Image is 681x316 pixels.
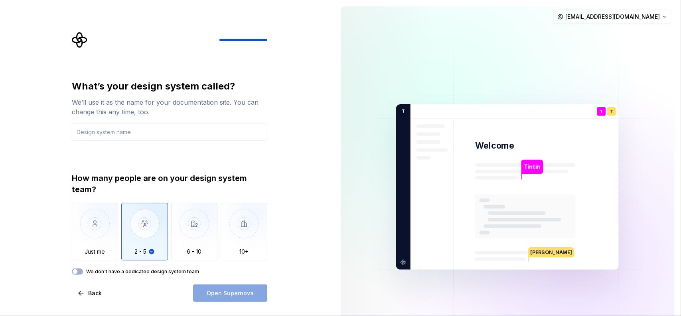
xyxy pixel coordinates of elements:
span: [EMAIL_ADDRESS][DOMAIN_NAME] [565,13,660,21]
label: We don't have a dedicated design system team [86,268,199,275]
p: Tintin [524,163,541,171]
div: What’s your design system called? [72,80,267,93]
input: Design system name [72,123,267,141]
p: T [399,108,405,115]
div: How many people are on your design system team? [72,173,267,195]
div: T [607,107,616,116]
svg: Supernova Logo [72,32,88,48]
button: Back [72,284,109,302]
div: We’ll use it as the name for your documentation site. You can change this any time, too. [72,97,267,117]
button: [EMAIL_ADDRESS][DOMAIN_NAME] [554,10,671,24]
p: T [600,109,603,114]
span: Back [88,289,102,297]
p: Welcome [475,140,514,152]
p: [PERSON_NAME] [529,247,574,257]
